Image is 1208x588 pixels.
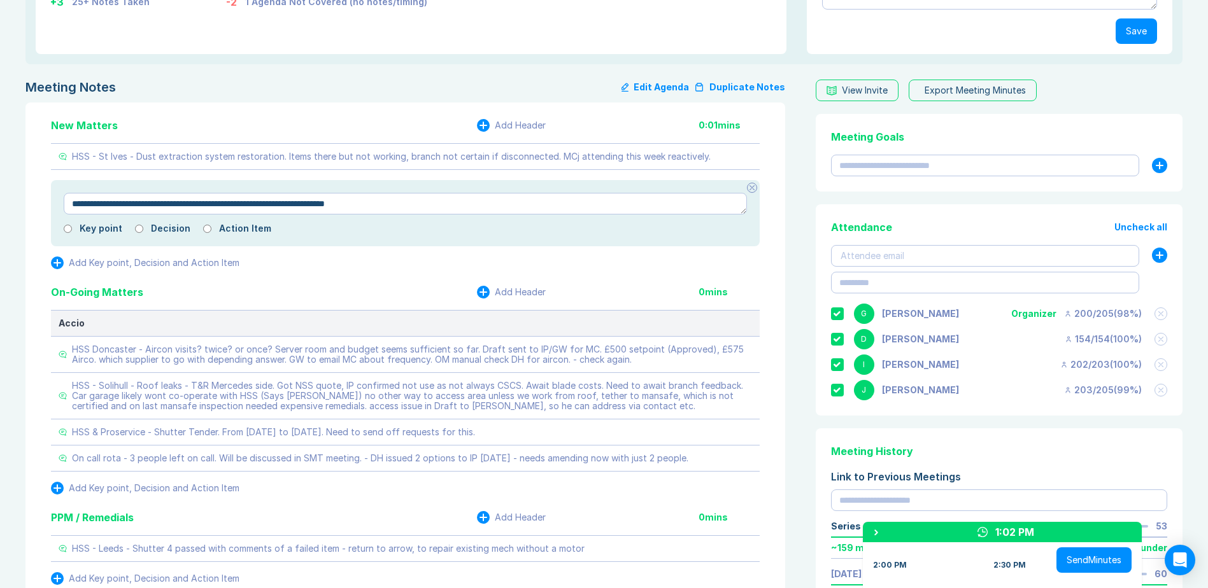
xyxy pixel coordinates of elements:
div: Add Header [495,120,546,130]
div: HSS - Solihull - Roof leaks - T&R Mercedes side. Got NSS quote, IP confirmed not use as not alway... [72,381,752,411]
button: Add Key point, Decision and Action Item [51,256,239,269]
div: Attendance [831,220,892,235]
div: HSS - Leeds - Shutter 4 passed with comments of a failed item - return to arrow, to repair existi... [72,543,585,554]
button: Add Key point, Decision and Action Item [51,482,239,494]
div: J [854,380,874,400]
div: Series Average [831,521,900,531]
button: Add Header [477,511,546,524]
div: 154 / 154 ( 100 %) [1065,334,1142,344]
div: ~ 159 mins early [831,543,903,553]
div: Export Meeting Minutes [925,85,1026,95]
div: Add Key point, Decision and Action Item [69,483,239,493]
div: HSS - St Ives - Dust extraction system restoration. Items there but not working, branch not certa... [72,151,711,162]
button: Export Meeting Minutes [909,80,1037,101]
div: 0 mins [699,287,760,297]
button: Add Header [477,119,546,132]
div: 202 / 203 ( 100 %) [1060,360,1142,370]
button: Save [1116,18,1157,44]
div: On call rota - 3 people left on call. Will be discussed in SMT meeting. - DH issued 2 options to ... [72,453,688,463]
div: Add Key point, Decision and Action Item [69,573,239,584]
div: HSS Doncaster - Aircon visits? twice? or once? Server room and budget seems sufficient so far. Dr... [72,344,752,365]
div: G [854,304,874,324]
div: Link to Previous Meetings [831,469,1167,484]
button: View Invite [816,80,899,101]
div: PPM / Remedials [51,510,134,525]
div: I [854,354,874,375]
div: New Matters [51,118,118,133]
div: Meeting History [831,444,1167,459]
div: On-Going Matters [51,284,143,300]
div: 1:02 PM [995,524,1034,540]
div: 0 mins [699,512,760,522]
a: [DATE] [831,569,862,579]
button: Duplicate Notes [694,80,785,95]
div: Meeting Notes [25,80,116,95]
button: Uncheck all [1114,222,1167,232]
label: Decision [151,223,190,234]
div: Add Key point, Decision and Action Item [69,258,239,268]
div: View Invite [842,85,888,95]
div: Open Intercom Messenger [1165,545,1195,575]
div: HSS & Proservice - Shutter Tender. From [DATE] to [DATE]. Need to send off requests for this. [72,427,475,437]
div: Add Header [495,512,546,522]
div: 2:00 PM [873,560,907,570]
label: Action Item [219,223,271,234]
button: SendMinutes [1056,547,1132,573]
div: Add Header [495,287,546,297]
label: Key point [80,223,122,234]
button: Edit Agenda [622,80,689,95]
div: Accio [59,318,752,328]
div: Meeting Goals [831,129,1167,144]
div: D [854,329,874,349]
div: Organizer [1011,309,1056,319]
div: 0:01 mins [699,120,760,130]
div: 203 / 205 ( 99 %) [1064,385,1142,395]
div: 2:30 PM [993,560,1026,570]
div: David Hayter [882,334,959,344]
div: Jonny Welbourn [882,385,959,395]
div: Gemma White [882,309,959,319]
div: Iain Parnell [882,360,959,370]
div: 60 [1155,569,1167,579]
div: 53 [1156,521,1167,531]
button: Add Key point, Decision and Action Item [51,572,239,585]
div: 200 / 205 ( 98 %) [1064,309,1142,319]
button: Add Header [477,286,546,298]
